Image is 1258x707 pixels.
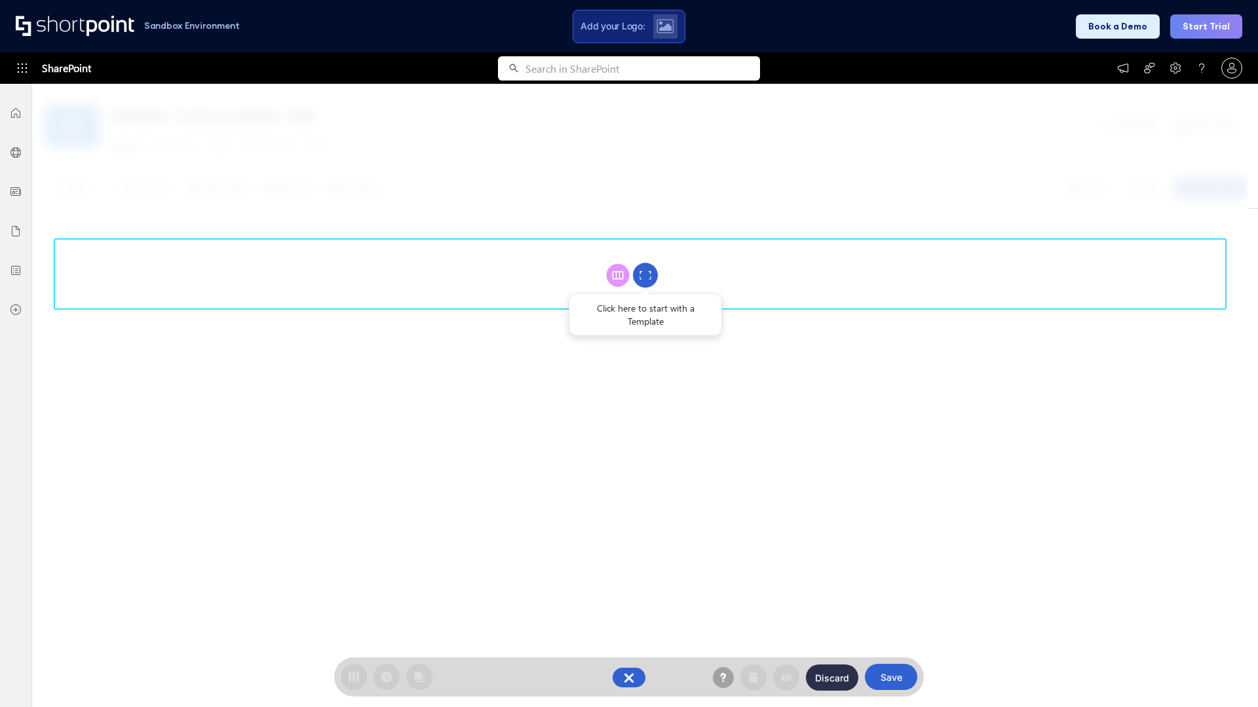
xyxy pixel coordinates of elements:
[144,22,240,29] h1: Sandbox Environment
[1192,644,1258,707] iframe: Chat Widget
[525,56,760,81] input: Search in SharePoint
[657,19,674,33] img: Upload logo
[806,664,858,691] button: Discard
[1076,14,1160,39] button: Book a Demo
[42,52,91,84] span: SharePoint
[865,664,917,690] button: Save
[581,20,645,32] span: Add your Logo:
[1170,14,1242,39] button: Start Trial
